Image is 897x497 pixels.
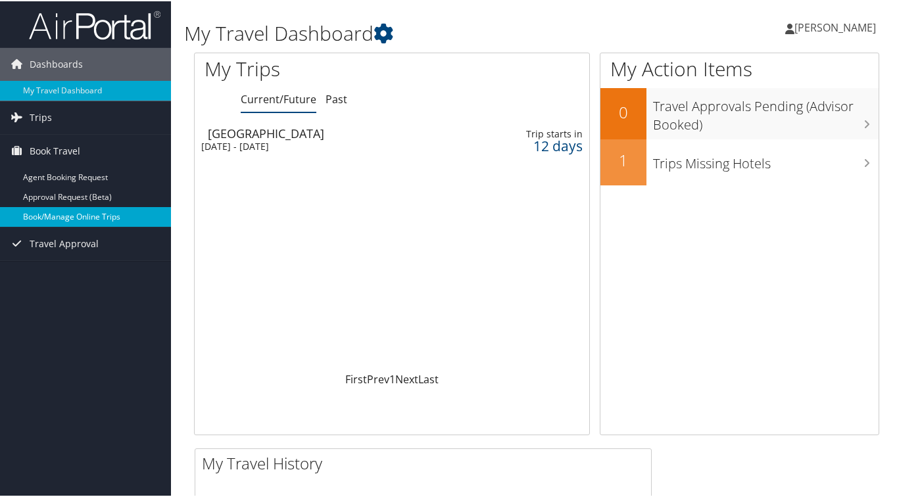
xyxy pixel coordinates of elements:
[202,451,651,473] h2: My Travel History
[29,9,160,39] img: airportal-logo.png
[418,371,439,385] a: Last
[395,371,418,385] a: Next
[326,91,347,105] a: Past
[367,371,389,385] a: Prev
[600,54,879,82] h1: My Action Items
[345,371,367,385] a: First
[30,100,52,133] span: Trips
[30,133,80,166] span: Book Travel
[30,226,99,259] span: Travel Approval
[600,138,879,184] a: 1Trips Missing Hotels
[502,127,583,139] div: Trip starts in
[241,91,316,105] a: Current/Future
[208,126,462,138] div: [GEOGRAPHIC_DATA]
[30,47,83,80] span: Dashboards
[201,139,455,151] div: [DATE] - [DATE]
[502,139,583,151] div: 12 days
[205,54,415,82] h1: My Trips
[389,371,395,385] a: 1
[600,87,879,137] a: 0Travel Approvals Pending (Advisor Booked)
[653,147,879,172] h3: Trips Missing Hotels
[600,100,646,122] h2: 0
[785,7,889,46] a: [PERSON_NAME]
[184,18,654,46] h1: My Travel Dashboard
[600,148,646,170] h2: 1
[653,89,879,133] h3: Travel Approvals Pending (Advisor Booked)
[794,19,876,34] span: [PERSON_NAME]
